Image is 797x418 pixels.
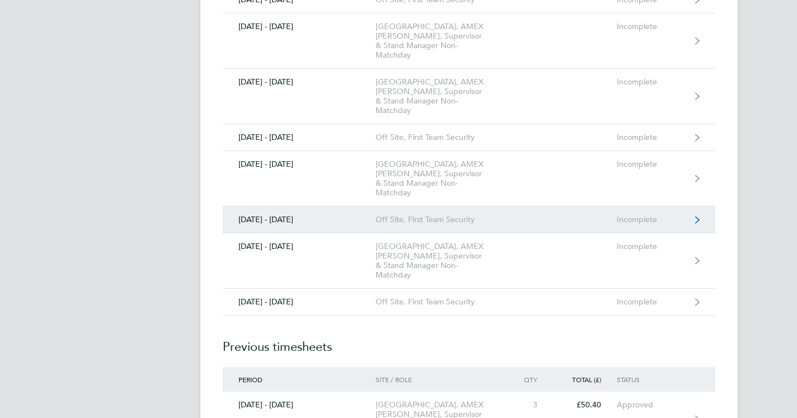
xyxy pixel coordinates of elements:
[223,22,376,31] div: [DATE] - [DATE]
[617,22,686,31] div: Incomplete
[617,375,686,383] div: Status
[223,289,715,316] a: [DATE] - [DATE]Off Site, First Team SecurityIncomplete
[223,206,715,233] a: [DATE] - [DATE]Off Site, First Team SecurityIncomplete
[504,400,553,410] div: 3
[223,242,376,251] div: [DATE] - [DATE]
[376,133,504,142] div: Off Site, First Team Security
[553,400,617,410] div: £50.40
[617,133,686,142] div: Incomplete
[553,375,617,383] div: Total (£)
[617,242,686,251] div: Incomplete
[223,297,376,307] div: [DATE] - [DATE]
[376,159,504,198] div: [GEOGRAPHIC_DATA], AMEX [PERSON_NAME], Supervisor & Stand Manager Non-Matchday
[223,159,376,169] div: [DATE] - [DATE]
[376,215,504,224] div: Off Site, First Team Security
[223,133,376,142] div: [DATE] - [DATE]
[376,242,504,280] div: [GEOGRAPHIC_DATA], AMEX [PERSON_NAME], Supervisor & Stand Manager Non-Matchday
[376,297,504,307] div: Off Site, First Team Security
[376,375,504,383] div: Site / Role
[223,124,715,151] a: [DATE] - [DATE]Off Site, First Team SecurityIncomplete
[223,151,715,206] a: [DATE] - [DATE][GEOGRAPHIC_DATA], AMEX [PERSON_NAME], Supervisor & Stand Manager Non-MatchdayInco...
[223,316,715,367] h2: Previous timesheets
[376,77,504,115] div: [GEOGRAPHIC_DATA], AMEX [PERSON_NAME], Supervisor & Stand Manager Non-Matchday
[223,77,376,87] div: [DATE] - [DATE]
[223,69,715,124] a: [DATE] - [DATE][GEOGRAPHIC_DATA], AMEX [PERSON_NAME], Supervisor & Stand Manager Non-MatchdayInco...
[223,13,715,69] a: [DATE] - [DATE][GEOGRAPHIC_DATA], AMEX [PERSON_NAME], Supervisor & Stand Manager Non-MatchdayInco...
[617,77,686,87] div: Incomplete
[504,375,553,383] div: Qty
[617,215,686,224] div: Incomplete
[223,233,715,289] a: [DATE] - [DATE][GEOGRAPHIC_DATA], AMEX [PERSON_NAME], Supervisor & Stand Manager Non-MatchdayInco...
[223,400,376,410] div: [DATE] - [DATE]
[376,22,504,60] div: [GEOGRAPHIC_DATA], AMEX [PERSON_NAME], Supervisor & Stand Manager Non-Matchday
[238,375,262,384] span: Period
[617,159,686,169] div: Incomplete
[617,297,686,307] div: Incomplete
[617,400,686,410] div: Approved
[223,215,376,224] div: [DATE] - [DATE]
